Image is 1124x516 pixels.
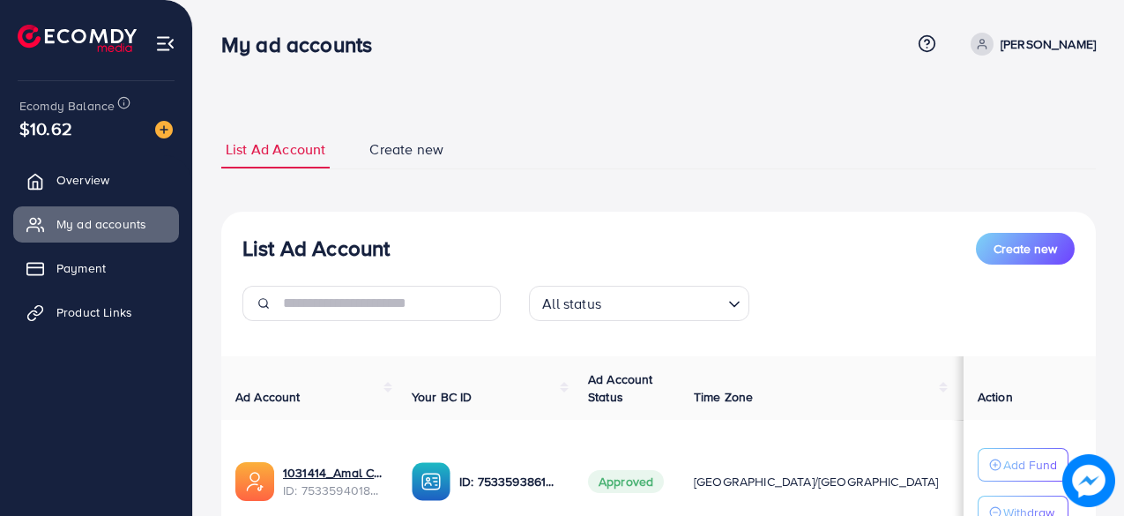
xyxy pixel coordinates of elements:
p: [PERSON_NAME] [1001,34,1096,55]
a: Payment [13,251,179,286]
p: Add Fund [1003,454,1057,475]
a: Product Links [13,295,179,330]
div: Search for option [529,286,749,321]
img: image [1062,454,1114,506]
img: image [155,121,173,138]
a: Overview [13,162,179,198]
h3: My ad accounts [221,32,386,57]
span: All status [539,291,605,317]
span: Action [978,388,1013,406]
span: ID: 7533594018068971521 [283,482,383,499]
span: Approved [588,470,664,493]
span: [GEOGRAPHIC_DATA]/[GEOGRAPHIC_DATA] [694,473,939,490]
span: List Ad Account [226,139,325,160]
span: Overview [56,171,109,189]
span: Your BC ID [412,388,473,406]
img: logo [18,25,137,52]
button: Create new [976,233,1075,265]
h3: List Ad Account [242,236,390,261]
span: Payment [56,259,106,277]
span: Ecomdy Balance [19,97,115,115]
img: ic-ba-acc.ded83a64.svg [412,462,450,501]
a: [PERSON_NAME] [964,33,1096,56]
span: Time Zone [694,388,753,406]
span: Ad Account Status [588,370,653,406]
img: ic-ads-acc.e4c84228.svg [235,462,274,501]
a: 1031414_Amal Collection_1754051557873 [283,464,383,482]
button: Add Fund [978,448,1068,482]
span: Create new [994,240,1057,258]
p: ID: 7533593861403754513 [459,471,560,492]
input: Search for option [607,288,721,317]
span: Create new [369,139,443,160]
span: My ad accounts [56,215,146,233]
span: Ad Account [235,388,301,406]
span: Product Links [56,303,132,321]
img: menu [155,34,175,54]
div: <span class='underline'>1031414_Amal Collection_1754051557873</span></br>7533594018068971521 [283,464,383,500]
a: My ad accounts [13,206,179,242]
span: $10.62 [19,116,72,141]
